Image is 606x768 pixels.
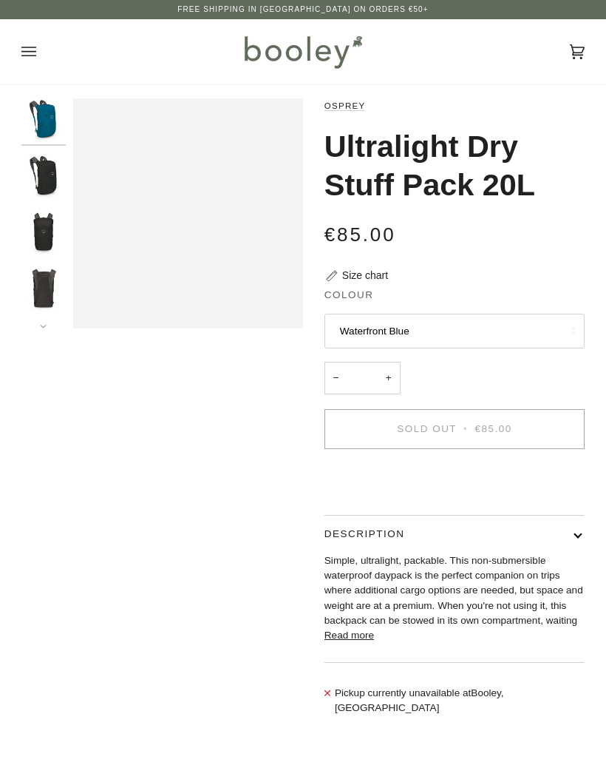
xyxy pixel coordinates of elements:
[238,30,367,73] img: Booley
[324,516,585,553] button: Description
[324,362,401,394] input: Quantity
[324,128,573,205] h1: Ultralight Dry Stuff Pack 20L
[21,19,66,84] button: Open menu
[177,4,428,16] p: Free Shipping in [GEOGRAPHIC_DATA] on Orders €50+
[342,268,388,283] div: Size chart
[324,314,585,349] button: Waterfront Blue
[324,223,396,246] span: €85.00
[397,423,457,434] span: Sold Out
[21,155,66,199] img: Osprey Ultralight Dry Stuff Pack 20L Black - Booley Galway
[475,423,512,434] span: €85.00
[324,628,374,643] button: Read more
[324,288,374,303] span: Colour
[21,98,66,143] img: Osprey Ultralight Dry Stuff Pack 20L Waterfront Blue - Booley Galway
[377,362,401,394] button: +
[460,423,471,434] span: •
[73,98,303,329] div: Osprey Ultralight Dry Stuff Pack 20L Waterfront Blue - Booley Galway
[324,101,366,110] a: Osprey
[21,268,66,312] img: Osprey Ultralight Dry Stuff Pack 20L Black - Booley Galway
[324,409,585,449] button: Sold Out • €85.00
[324,553,585,629] p: Simple, ultralight, packable. This non-submersible waterproof daypack is the perfect companion on...
[324,362,348,394] button: −
[335,686,585,716] p: Pickup currently unavailable at
[21,211,66,255] img: Osprey Ultralight Dry Stuff Pack 20L Black - Booley Galway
